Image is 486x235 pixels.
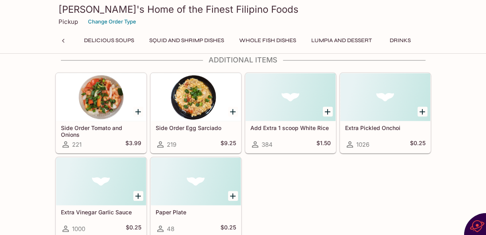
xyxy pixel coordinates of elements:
[245,73,336,153] a: Add Extra 1 scoop White Rice384$1.50
[340,73,430,121] div: Extra Pickled Onchoi
[150,73,241,153] a: Side Order Egg Sarciado219$9.25
[167,225,174,233] span: 48
[72,225,85,233] span: 1000
[61,124,141,138] h5: Side Order Tomato and Onions
[228,191,238,201] button: Add Paper Plate
[72,141,82,148] span: 221
[356,141,369,148] span: 1026
[221,140,236,149] h5: $9.25
[156,124,236,131] h5: Side Order Egg Sarciado
[307,35,376,46] button: Lumpia and Dessert
[340,73,431,153] a: Extra Pickled Onchoi1026$0.25
[61,209,141,216] h5: Extra Vinegar Garlic Sauce
[133,107,143,117] button: Add Side Order Tomato and Onions
[228,107,238,117] button: Add Side Order Egg Sarciado
[59,18,78,25] p: Pickup
[84,16,140,28] button: Change Order Type
[383,35,418,46] button: Drinks
[221,224,236,233] h5: $0.25
[133,191,143,201] button: Add Extra Vinegar Garlic Sauce
[316,140,331,149] h5: $1.50
[145,35,228,46] button: Squid and Shrimp Dishes
[235,35,301,46] button: Whole Fish Dishes
[250,124,331,131] h5: Add Extra 1 scoop White Rice
[55,56,431,64] h4: Additional Items
[246,73,336,121] div: Add Extra 1 scoop White Rice
[262,141,273,148] span: 384
[418,107,427,117] button: Add Extra Pickled Onchoi
[167,141,176,148] span: 219
[126,224,141,233] h5: $0.25
[56,73,146,153] a: Side Order Tomato and Onions221$3.99
[151,157,241,205] div: Paper Plate
[125,140,141,149] h5: $3.99
[80,35,139,46] button: Delicious Soups
[56,73,146,121] div: Side Order Tomato and Onions
[410,140,425,149] h5: $0.25
[151,73,241,121] div: Side Order Egg Sarciado
[156,209,236,216] h5: Paper Plate
[56,157,146,205] div: Extra Vinegar Garlic Sauce
[345,124,425,131] h5: Extra Pickled Onchoi
[323,107,333,117] button: Add Add Extra 1 scoop White Rice
[59,3,428,16] h3: [PERSON_NAME]'s Home of the Finest Filipino Foods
